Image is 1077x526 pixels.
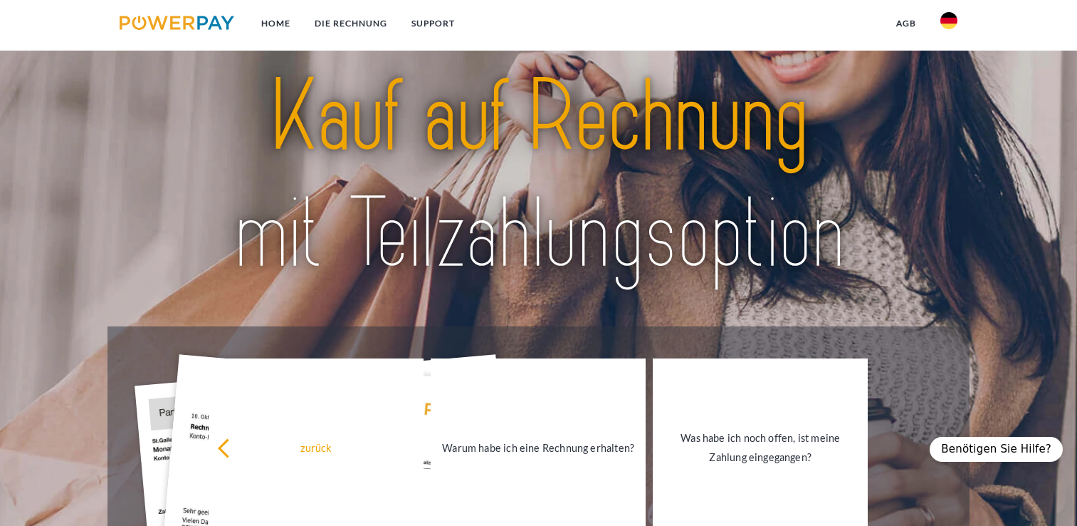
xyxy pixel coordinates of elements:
div: zurück [217,438,415,457]
a: SUPPORT [399,11,467,36]
iframe: Schaltfläche zum Öffnen des Messaging-Fensters; Konversation läuft [1020,469,1066,515]
a: agb [884,11,928,36]
div: Was habe ich noch offen, ist meine Zahlung eingegangen? [661,428,859,467]
a: DIE RECHNUNG [303,11,399,36]
img: title-powerpay_de.svg [161,53,916,299]
div: Benötigen Sie Hilfe? [930,437,1063,462]
div: Warum habe ich eine Rechnung erhalten? [439,438,637,457]
img: logo-powerpay.svg [120,16,234,30]
img: de [940,12,957,29]
a: Home [249,11,303,36]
